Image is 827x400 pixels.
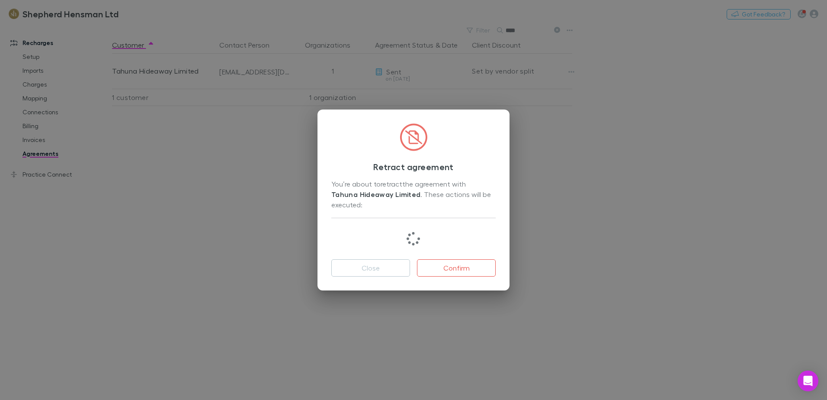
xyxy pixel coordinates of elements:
[798,371,818,391] div: Open Intercom Messenger
[331,190,420,199] strong: Tahuna Hideaway Limited
[331,179,496,211] div: You’re about to retract the agreement with . These actions will be executed:
[417,259,496,277] button: Confirm
[331,259,410,277] button: Close
[400,123,427,151] img: CircledFileSlash.svg
[331,161,496,172] h3: Retract agreement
